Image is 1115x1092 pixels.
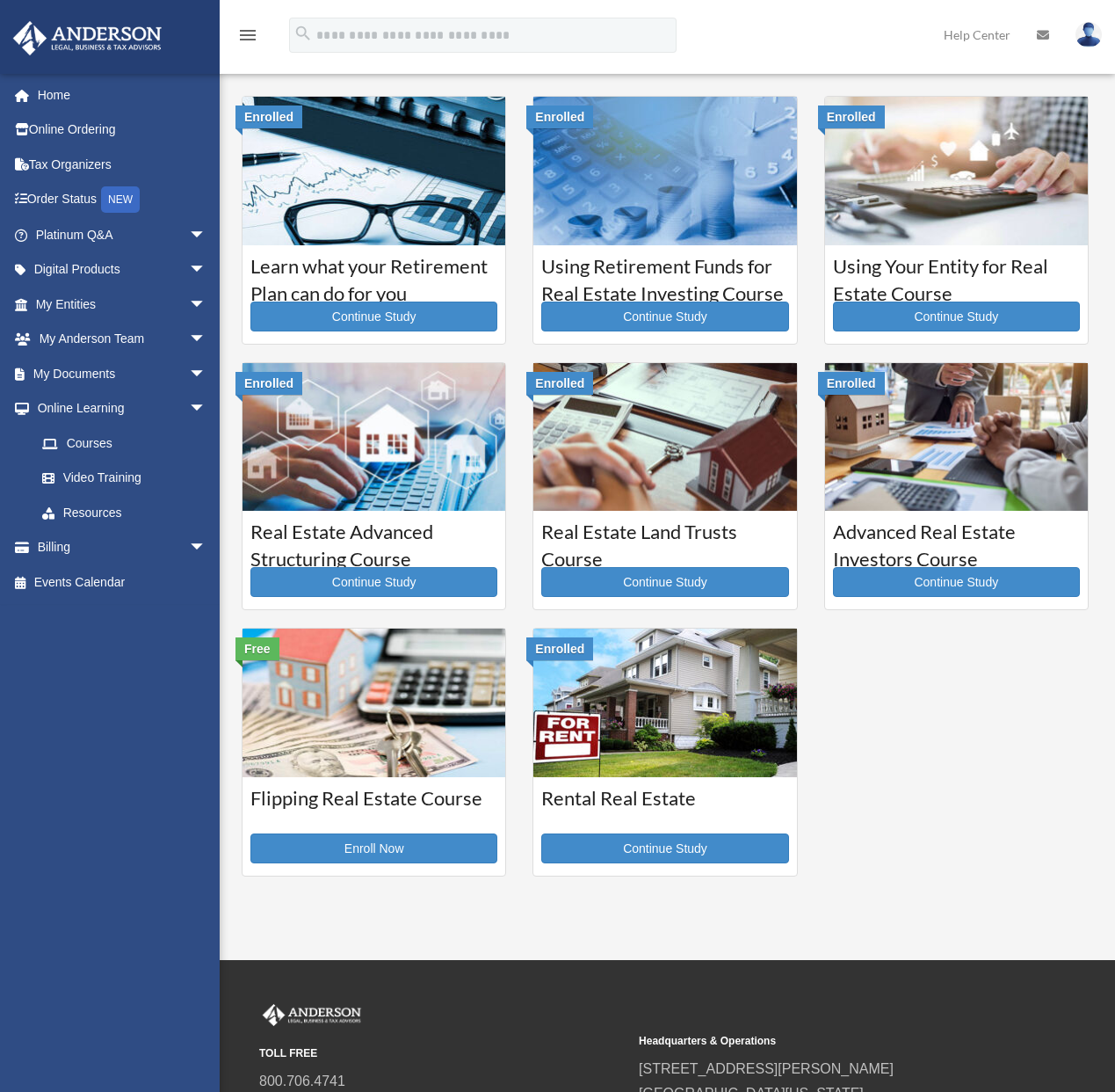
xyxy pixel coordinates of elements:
[235,106,302,128] div: Enrolled
[250,834,497,863] a: Enroll Now
[250,519,497,563] h3: Real Estate Advanced Structuring Course
[12,564,233,600] a: Events Calendar
[818,372,885,395] div: Enrolled
[12,217,233,252] a: Platinum Q&Aarrow_drop_down
[250,785,497,829] h3: Flipping Real Estate Course
[639,1032,1006,1051] small: Headquarters & Operations
[541,785,788,829] h3: Rental Real Estate
[12,356,233,391] a: My Documentsarrow_drop_down
[25,495,233,530] a: Resources
[8,21,167,55] img: Anderson Advisors Platinum Portal
[526,372,593,395] div: Enrolled
[833,567,1080,597] a: Continue Study
[235,372,302,395] div: Enrolled
[237,31,258,46] a: menu
[237,25,258,46] i: menu
[101,186,140,213] div: NEW
[12,530,233,565] a: Billingarrow_drop_down
[250,567,497,597] a: Continue Study
[189,252,224,288] span: arrow_drop_down
[250,302,497,331] a: Continue Study
[833,253,1080,297] h3: Using Your Entity for Real Estate Course
[189,217,224,253] span: arrow_drop_down
[12,147,233,182] a: Tax Organizers
[12,77,233,113] a: Home
[639,1061,894,1076] a: [STREET_ADDRESS][PERSON_NAME]
[833,519,1080,563] h3: Advanced Real Estate Investors Course
[12,391,233,426] a: Online Learningarrow_drop_down
[541,302,788,331] a: Continue Study
[526,637,593,660] div: Enrolled
[250,253,497,297] h3: Learn what your Retirement Plan can do for you
[259,1074,345,1088] a: 800.706.4741
[25,426,224,461] a: Courses
[12,182,233,218] a: Order StatusNEW
[818,106,885,128] div: Enrolled
[541,253,788,297] h3: Using Retirement Funds for Real Estate Investing Course
[189,530,224,566] span: arrow_drop_down
[541,567,788,597] a: Continue Study
[12,322,233,357] a: My Anderson Teamarrow_drop_down
[12,287,233,322] a: My Entitiesarrow_drop_down
[189,287,224,323] span: arrow_drop_down
[189,322,224,358] span: arrow_drop_down
[189,391,224,427] span: arrow_drop_down
[541,834,788,863] a: Continue Study
[833,302,1080,331] a: Continue Study
[293,24,313,43] i: search
[12,113,233,148] a: Online Ordering
[12,252,233,288] a: Digital Productsarrow_drop_down
[259,1045,626,1063] small: TOLL FREE
[526,106,593,128] div: Enrolled
[1075,22,1102,47] img: User Pic
[235,637,279,660] div: Free
[259,1004,365,1027] img: Anderson Advisors Platinum Portal
[25,461,233,496] a: Video Training
[189,356,224,392] span: arrow_drop_down
[541,519,788,563] h3: Real Estate Land Trusts Course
